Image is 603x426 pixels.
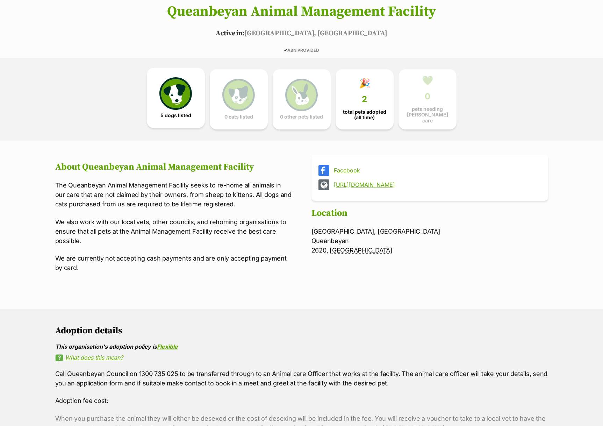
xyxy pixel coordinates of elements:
p: We are currently not accepting cash payments and are only accepting payment by card. [55,254,292,272]
span: 2 [362,94,367,104]
span: total pets adopted (all time) [342,109,388,120]
h1: Queanbeyan Animal Management Facility [45,4,559,19]
h2: Location [311,208,548,219]
img: bunny-icon-b786713a4a21a2fe6d13e954f4cb29d131f1b31f8a74b52ca2c6d2999bc34bbe.svg [285,79,317,111]
img: cat-icon-068c71abf8fe30c970a85cd354bc8e23425d12f6e8612795f06af48be43a487a.svg [222,79,254,111]
p: Call Queanbeyan Council on 1300 735 025 to be transferred through to an Animal care Officer that ... [55,369,548,388]
icon: ✔ [284,48,287,53]
a: Flexible [157,343,178,350]
a: 🎉 2 total pets adopted (all time) [336,69,394,129]
a: Facebook [334,167,538,173]
img: petrescue-icon-eee76f85a60ef55c4a1927667547b313a7c0e82042636edf73dce9c88f694885.svg [159,77,192,109]
abbr: New South Wales [330,247,393,254]
a: 5 dogs listed [147,68,205,128]
a: What does this mean? [55,354,548,361]
span: [GEOGRAPHIC_DATA], [GEOGRAPHIC_DATA] [311,228,440,235]
a: [URL][DOMAIN_NAME] [334,182,538,188]
span: Queanbeyan [311,237,349,244]
span: 0 cats listed [224,114,253,120]
span: 5 dogs listed [160,113,191,118]
span: 2620, [311,247,328,254]
span: 0 [425,92,430,101]
a: 0 cats listed [210,69,268,129]
div: 💚 [422,75,433,86]
span: ABN PROVIDED [284,48,319,53]
p: Adoption fee cost: [55,396,548,405]
div: This organisation's adoption policy is [55,343,548,350]
h2: About Queanbeyan Animal Management Facility [55,162,292,172]
a: 💚 0 pets needing [PERSON_NAME] care [399,69,457,129]
p: [GEOGRAPHIC_DATA], [GEOGRAPHIC_DATA] [45,28,559,39]
span: 0 other pets listed [280,114,323,120]
span: pets needing [PERSON_NAME] care [404,106,451,123]
h2: Adoption details [55,326,548,336]
p: The Queanbeyan Animal Management Facility seeks to re-home all animals in our care that are not c... [55,180,292,209]
div: 🎉 [359,78,370,88]
p: We also work with our local vets, other councils, and rehoming organisations to ensure that all p... [55,217,292,246]
a: 0 other pets listed [273,69,331,129]
span: Active in: [216,29,244,38]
